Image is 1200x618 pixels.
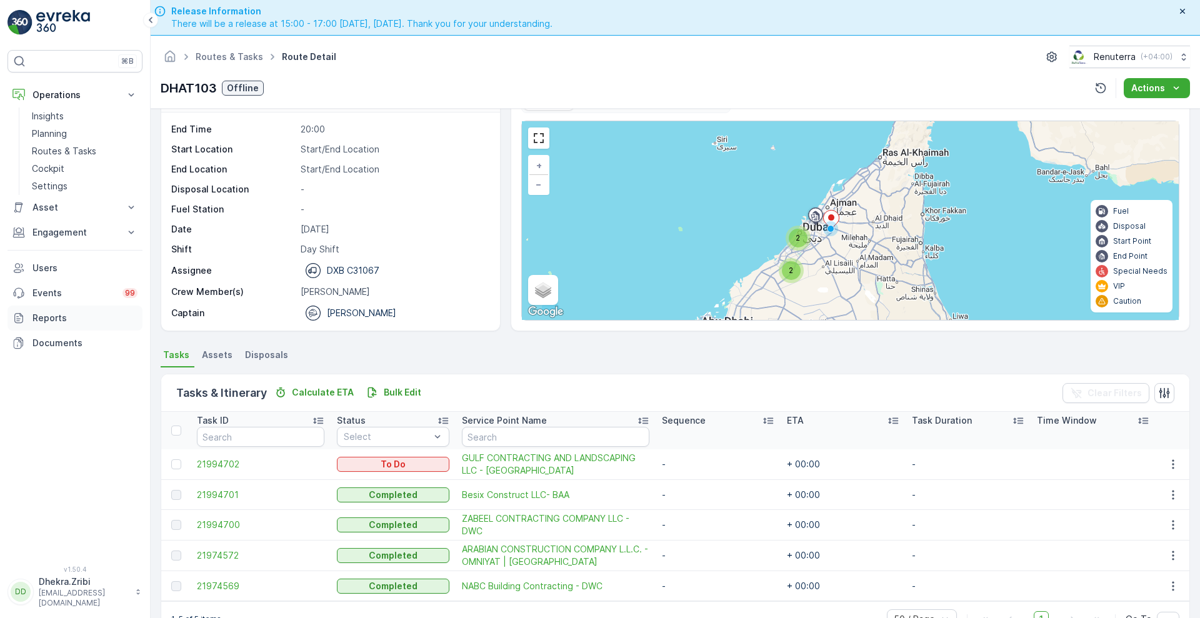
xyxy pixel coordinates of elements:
p: ⌘B [121,56,134,66]
a: Planning [27,125,142,142]
span: 21994702 [197,458,324,471]
p: Reports [32,312,137,324]
span: NABC Building Contracting - DWC [462,580,649,592]
img: Google [525,304,566,320]
span: v 1.50.4 [7,566,142,573]
p: End Location [171,163,296,176]
p: End Time [171,123,296,136]
p: Disposal [1113,221,1146,231]
button: DDDhekra.Zribi[EMAIL_ADDRESS][DOMAIN_NAME] [7,576,142,608]
button: Asset [7,195,142,220]
p: VIP [1113,281,1125,291]
a: Besix Construct LLC- BAA [462,489,649,501]
p: Actions [1131,82,1165,94]
td: - [906,449,1031,480]
p: Routes & Tasks [32,145,96,157]
p: Task Duration [912,414,972,427]
p: [EMAIL_ADDRESS][DOMAIN_NAME] [39,588,129,608]
td: + 00:00 [781,510,906,541]
a: Zoom In [529,156,548,175]
p: Clear Filters [1087,387,1142,399]
p: Start/End Location [301,163,487,176]
a: 21994701 [197,489,324,501]
div: Toggle Row Selected [171,581,181,591]
span: ZABEEL CONTRACTING COMPANY LLC - DWC [462,512,649,537]
td: - [656,541,781,571]
p: [PERSON_NAME] [301,286,487,298]
span: Release Information [171,5,552,17]
a: Cockpit [27,160,142,177]
p: Offline [227,82,259,94]
p: Completed [369,549,417,562]
a: Documents [7,331,142,356]
a: View Fullscreen [529,129,548,147]
button: Completed [337,579,449,594]
a: ARABIAN CONSTRUCTION COMPANY L.L.C. - OMNIYAT | Business Bay [462,543,649,568]
p: Special Needs [1113,266,1167,276]
p: ( +04:00 ) [1141,52,1172,62]
p: Crew Member(s) [171,286,296,298]
a: Settings [27,177,142,195]
td: - [906,510,1031,541]
span: There will be a release at 15:00 - 17:00 [DATE], [DATE]. Thank you for your understanding. [171,17,552,30]
img: logo [7,10,32,35]
a: Open this area in Google Maps (opens a new window) [525,304,566,320]
button: To Do [337,457,449,472]
p: Assignee [171,264,212,277]
p: Day Shift [301,243,487,256]
p: To Do [381,458,406,471]
div: 2 [779,258,804,283]
p: Date [171,223,296,236]
button: Engagement [7,220,142,245]
a: Routes & Tasks [196,51,263,62]
a: Homepage [163,54,177,65]
p: Dhekra.Zribi [39,576,129,588]
p: Tasks & Itinerary [176,384,267,402]
a: 21974569 [197,580,324,592]
p: [PERSON_NAME] [327,307,396,319]
a: 21974572 [197,549,324,562]
input: Search [197,427,324,447]
p: Start Point [1113,236,1151,246]
input: Search [462,427,649,447]
span: Disposals [245,349,288,361]
td: - [906,541,1031,571]
p: - [301,183,487,196]
span: 21994700 [197,519,324,531]
p: - [301,203,487,216]
p: Task ID [197,414,229,427]
td: - [656,480,781,510]
p: Asset [32,201,117,214]
p: Status [337,414,366,427]
a: Events99 [7,281,142,306]
button: Calculate ETA [269,385,359,400]
p: End Point [1113,251,1147,261]
div: Toggle Row Selected [171,520,181,530]
p: Planning [32,127,67,140]
td: - [906,571,1031,601]
div: 2 [786,226,811,251]
p: Completed [369,489,417,501]
span: 2 [796,233,800,242]
p: Completed [369,580,417,592]
p: Settings [32,180,67,192]
button: Bulk Edit [361,385,426,400]
a: Routes & Tasks [27,142,142,160]
a: Reports [7,306,142,331]
div: 0 [522,121,1179,320]
p: Disposal Location [171,183,296,196]
span: 2 [789,266,793,275]
p: Caution [1113,296,1141,306]
img: logo_light-DOdMpM7g.png [36,10,90,35]
p: Start Location [171,143,296,156]
p: Completed [369,519,417,531]
div: Toggle Row Selected [171,459,181,469]
p: Renuterra [1094,51,1136,63]
p: Service Point Name [462,414,547,427]
button: Operations [7,82,142,107]
p: 20:00 [301,123,487,136]
p: Insights [32,110,64,122]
